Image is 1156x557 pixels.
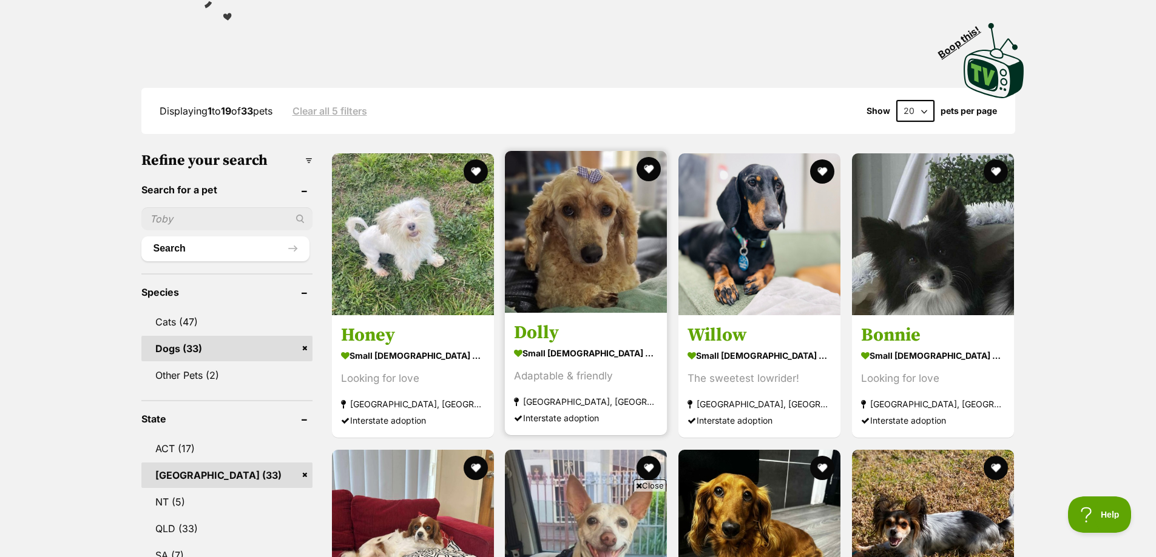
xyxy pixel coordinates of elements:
span: Show [867,106,890,116]
img: Dolly - Poodle (Miniature) Dog [505,151,667,313]
h3: Bonnie [861,324,1005,347]
button: favourite [810,159,834,184]
strong: small [DEMOGRAPHIC_DATA] Dog [688,347,831,365]
span: Close [634,479,666,492]
div: Interstate adoption [861,413,1005,429]
div: The sweetest lowrider! [688,371,831,387]
strong: small [DEMOGRAPHIC_DATA] Dog [861,347,1005,365]
img: Bonnie - Pomeranian Dog [852,153,1014,315]
a: [GEOGRAPHIC_DATA] (33) [141,462,313,488]
a: Boop this! [964,12,1024,101]
header: Species [141,287,313,298]
a: Honey small [DEMOGRAPHIC_DATA] Dog Looking for love [GEOGRAPHIC_DATA], [GEOGRAPHIC_DATA] Intersta... [332,315,494,438]
header: State [141,413,313,424]
a: Willow small [DEMOGRAPHIC_DATA] Dog The sweetest lowrider! [GEOGRAPHIC_DATA], [GEOGRAPHIC_DATA] I... [678,315,840,438]
strong: 1 [208,105,212,117]
a: Bonnie small [DEMOGRAPHIC_DATA] Dog Looking for love [GEOGRAPHIC_DATA], [GEOGRAPHIC_DATA] Interst... [852,315,1014,438]
div: Looking for love [341,371,485,387]
h3: Willow [688,324,831,347]
div: Looking for love [861,371,1005,387]
strong: small [DEMOGRAPHIC_DATA] Dog [341,347,485,365]
button: favourite [463,456,487,480]
div: Adaptable & friendly [514,369,658,385]
a: Clear all 5 filters [292,105,367,116]
div: Interstate adoption [341,413,485,429]
div: Interstate adoption [514,410,658,427]
strong: [GEOGRAPHIC_DATA], [GEOGRAPHIC_DATA] [688,396,831,413]
strong: small [DEMOGRAPHIC_DATA] Dog [514,345,658,362]
a: Other Pets (2) [141,362,313,388]
strong: 19 [221,105,231,117]
header: Search for a pet [141,184,313,195]
img: Willow - Dachshund Dog [678,153,840,315]
a: QLD (33) [141,516,313,541]
img: Honey - Maltese x Shih Tzu Dog [332,153,494,315]
div: Interstate adoption [688,413,831,429]
span: Displaying to of pets [160,105,272,117]
input: Toby [141,207,313,230]
iframe: Advertisement [357,496,799,551]
a: Dolly small [DEMOGRAPHIC_DATA] Dog Adaptable & friendly [GEOGRAPHIC_DATA], [GEOGRAPHIC_DATA] Inte... [505,313,667,436]
h3: Honey [341,324,485,347]
button: favourite [637,456,661,480]
button: Search [141,236,309,261]
iframe: Help Scout Beacon - Open [1068,496,1132,533]
strong: [GEOGRAPHIC_DATA], [GEOGRAPHIC_DATA] [514,394,658,410]
a: ACT (17) [141,436,313,461]
button: favourite [810,456,834,480]
button: favourite [984,456,1008,480]
a: NT (5) [141,489,313,515]
h3: Refine your search [141,152,313,169]
button: favourite [984,159,1008,184]
h3: Dolly [514,322,658,345]
label: pets per page [941,106,997,116]
a: Cats (47) [141,309,313,335]
span: Boop this! [936,16,992,60]
button: favourite [463,159,487,184]
img: PetRescue TV logo [964,23,1024,98]
button: favourite [637,157,661,181]
strong: [GEOGRAPHIC_DATA], [GEOGRAPHIC_DATA] [861,396,1005,413]
strong: [GEOGRAPHIC_DATA], [GEOGRAPHIC_DATA] [341,396,485,413]
strong: 33 [241,105,253,117]
a: Dogs (33) [141,336,313,361]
